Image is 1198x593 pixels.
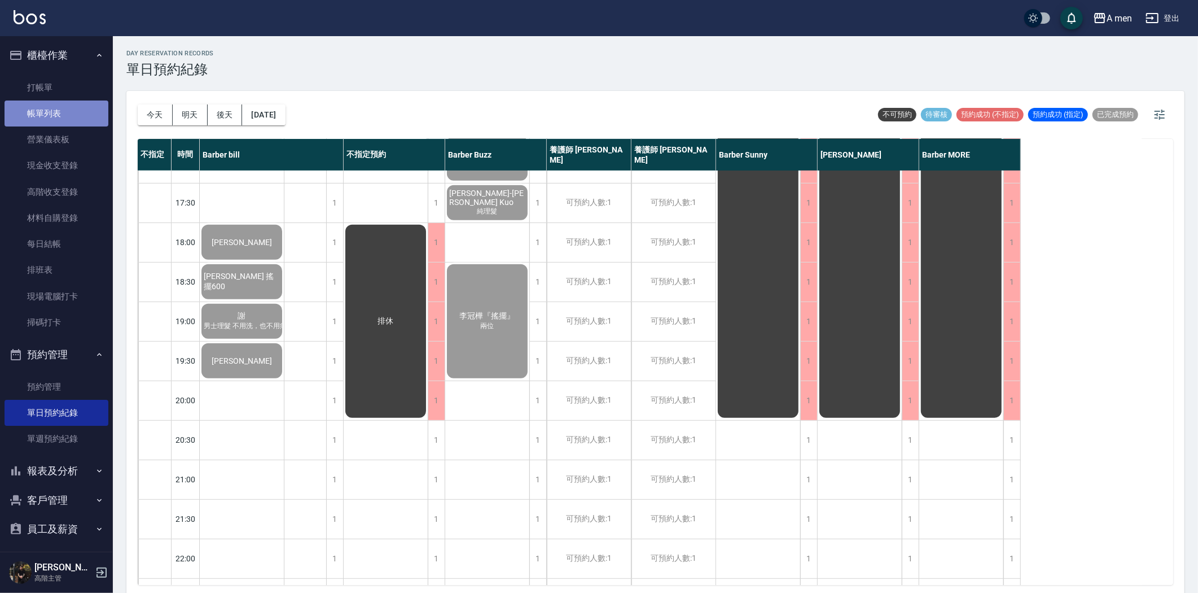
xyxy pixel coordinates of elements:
[5,75,108,101] a: 打帳單
[447,189,528,207] span: [PERSON_NAME]-[PERSON_NAME] Kuo
[458,311,517,321] span: 李冠樺『搖擺』
[428,223,445,262] div: 1
[173,104,208,125] button: 明天
[34,573,92,583] p: 高階主管
[344,139,445,171] div: 不指定預約
[800,342,817,381] div: 1
[172,460,200,499] div: 21:00
[547,539,631,578] div: 可預約人數:1
[326,421,343,460] div: 1
[209,238,274,247] span: [PERSON_NAME]
[631,302,716,341] div: 可預約人數:1
[5,127,108,152] a: 營業儀表板
[878,110,916,120] span: 不可預約
[1003,421,1020,460] div: 1
[428,184,445,223] div: 1
[1003,500,1020,539] div: 1
[172,539,200,578] div: 22:00
[326,460,343,499] div: 1
[529,460,546,499] div: 1
[5,426,108,452] a: 單週預約紀錄
[242,104,285,125] button: [DATE]
[800,539,817,578] div: 1
[1003,263,1020,302] div: 1
[1092,110,1138,120] span: 已完成預約
[547,184,631,223] div: 可預約人數:1
[5,41,108,70] button: 櫃檯作業
[236,311,248,321] span: 謝
[172,302,200,341] div: 19:00
[547,460,631,499] div: 可預約人數:1
[902,500,919,539] div: 1
[428,539,445,578] div: 1
[1028,110,1088,120] span: 預約成功 (指定)
[547,302,631,341] div: 可預約人數:1
[919,139,1021,171] div: Barber MORE
[172,183,200,223] div: 17:30
[529,500,546,539] div: 1
[479,321,497,331] span: 兩位
[1003,460,1020,499] div: 1
[800,381,817,420] div: 1
[1003,302,1020,341] div: 1
[800,263,817,302] div: 1
[716,139,818,171] div: Barber Sunny
[5,205,108,231] a: 材料自購登錄
[529,263,546,302] div: 1
[428,263,445,302] div: 1
[631,539,716,578] div: 可預約人數:1
[5,514,108,544] button: 員工及薪資
[631,342,716,381] div: 可預約人數:1
[326,223,343,262] div: 1
[9,561,32,584] img: Person
[5,257,108,283] a: 排班表
[529,302,546,341] div: 1
[5,284,108,309] a: 現場電腦打卡
[428,421,445,460] div: 1
[172,499,200,539] div: 21:30
[800,500,817,539] div: 1
[5,544,108,573] button: 商品管理
[172,223,200,262] div: 18:00
[5,309,108,335] a: 掃碼打卡
[902,421,919,460] div: 1
[529,223,546,262] div: 1
[529,381,546,420] div: 1
[1089,7,1136,30] button: A men
[529,539,546,578] div: 1
[5,400,108,426] a: 單日預約紀錄
[428,342,445,381] div: 1
[5,374,108,400] a: 預約管理
[800,223,817,262] div: 1
[428,460,445,499] div: 1
[172,420,200,460] div: 20:30
[172,262,200,302] div: 18:30
[201,272,282,292] span: [PERSON_NAME] 搖擺600
[1107,11,1132,25] div: A men
[475,207,500,216] span: 純理髮
[547,421,631,460] div: 可預約人數:1
[209,356,274,365] span: [PERSON_NAME]
[547,223,631,262] div: 可預約人數:1
[201,321,323,331] span: 男士理髮 不用洗，也不用痱子粉會過敏
[631,184,716,223] div: 可預約人數:1
[376,316,396,326] span: 排休
[547,139,631,171] div: 養護師 [PERSON_NAME]
[138,139,172,171] div: 不指定
[326,381,343,420] div: 1
[631,263,716,302] div: 可預約人數:1
[5,152,108,178] a: 現金收支登錄
[902,184,919,223] div: 1
[326,302,343,341] div: 1
[138,104,173,125] button: 今天
[1003,184,1020,223] div: 1
[529,184,546,223] div: 1
[326,184,343,223] div: 1
[631,421,716,460] div: 可預約人數:1
[902,263,919,302] div: 1
[14,10,46,24] img: Logo
[1003,223,1020,262] div: 1
[1003,381,1020,420] div: 1
[902,381,919,420] div: 1
[800,184,817,223] div: 1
